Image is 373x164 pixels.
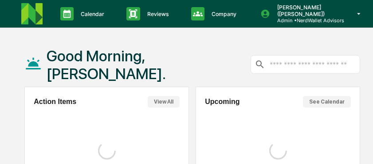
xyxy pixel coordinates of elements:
[303,96,351,108] button: See Calendar
[74,11,109,17] p: Calendar
[204,11,241,17] p: Company
[140,11,173,17] p: Reviews
[205,98,240,106] h2: Upcoming
[270,4,344,17] p: [PERSON_NAME] ([PERSON_NAME])
[148,96,180,108] button: View All
[21,3,43,24] img: logo
[270,17,344,24] p: Admin • NerdWallet Advisors
[47,47,251,83] h1: Good Morning, [PERSON_NAME].
[34,98,76,106] h2: Action Items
